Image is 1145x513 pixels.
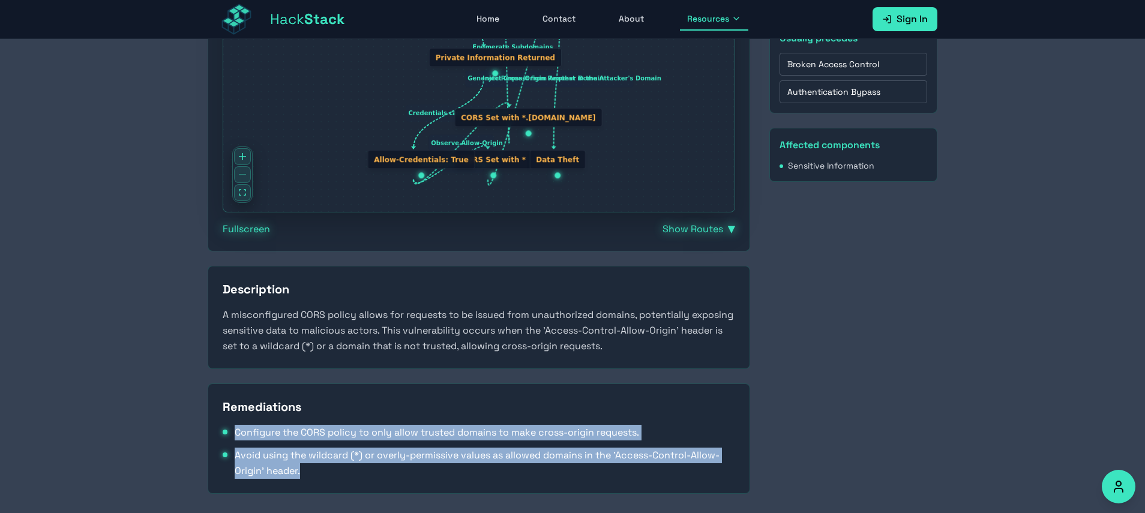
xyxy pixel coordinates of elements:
div: CORS Set with *.[DOMAIN_NAME] [455,108,603,127]
button: Accessibility Options [1102,470,1135,503]
div: Private Information Returned [429,48,561,76]
a: Contact [535,8,583,31]
h2: Description [223,281,735,298]
span: Stack [304,10,345,28]
button: Show Routes▼ [663,222,735,236]
h3: Affected components [780,138,927,152]
div: Private Information Returned [429,48,561,67]
button: fit view [234,184,251,201]
div: Allow-Credentials: True [368,150,475,169]
div: Allow-Credentials: True [368,150,475,178]
h2: Remediations [223,398,735,415]
span: Resources [687,13,729,25]
span: Sensitive Information [788,160,874,172]
div: CORS Set with * [455,150,532,169]
g: Edge from node7 to node8 [480,8,661,149]
div: Data Theft [530,150,586,178]
g: Edge from node5 to node4 [413,103,509,184]
span: ▼ [728,222,735,236]
button: Fullscreen [223,222,270,236]
a: Authentication Bypass [780,80,927,103]
a: Broken Access Control [780,53,927,76]
button: Resources [680,8,748,31]
a: About [612,8,651,31]
p: A misconfigured CORS policy allows for requests to be issued from unauthorized domains, potential... [223,307,735,354]
div: Data Theft [530,150,586,169]
span: Hack [270,10,345,29]
g: Edge from node2 to node5 [406,77,506,149]
span: Avoid using the wildcard (*) or overly-permissive values as allowed domains in the 'Access-Contro... [235,448,735,479]
span: Sign In [897,12,928,26]
span: Configure the CORS policy to only allow trusted domains to make cross-origin requests. [235,425,639,440]
div: CORS Set with * [455,150,532,178]
a: Home [469,8,506,31]
a: Sign In [873,7,937,31]
button: zoom in [234,148,251,165]
div: CORS Set with *.[DOMAIN_NAME] [455,108,603,136]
